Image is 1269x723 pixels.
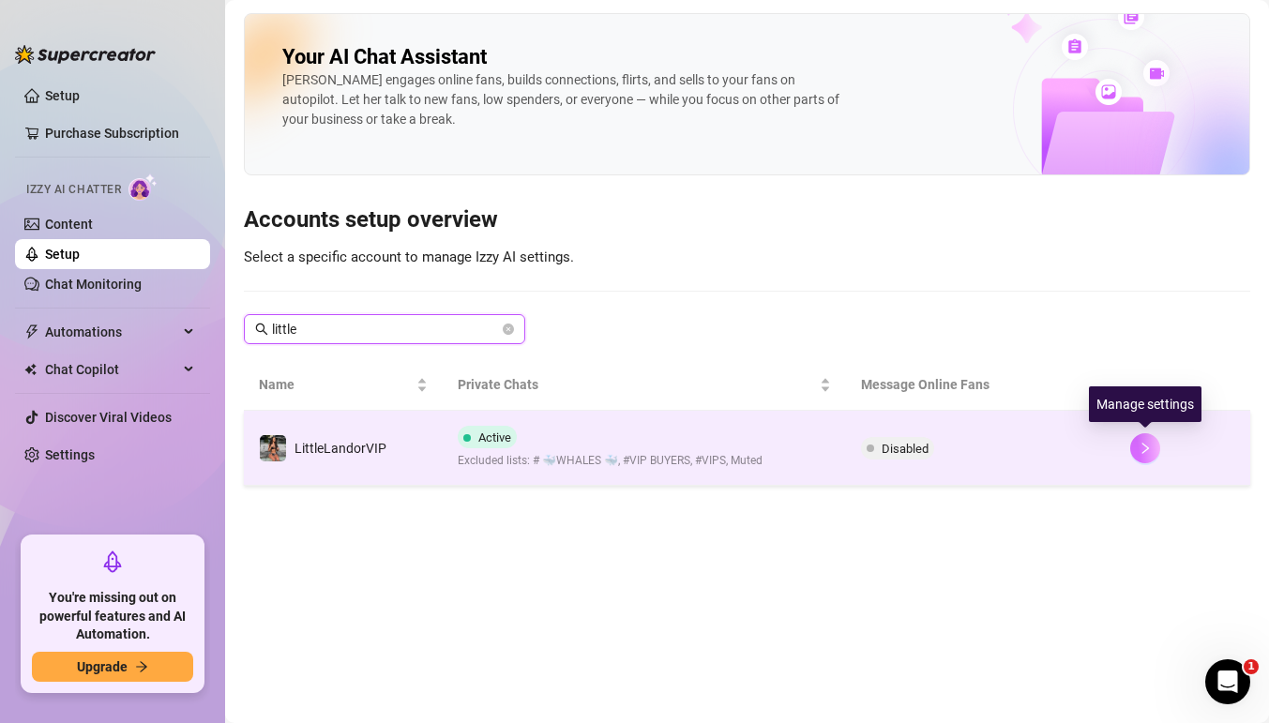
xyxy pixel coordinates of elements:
a: Discover Viral Videos [45,410,172,425]
button: Upgradearrow-right [32,652,193,682]
h3: Accounts setup overview [244,205,1250,235]
span: Name [259,374,413,395]
img: AI Chatter [128,173,158,201]
span: Private Chats [458,374,817,395]
span: Upgrade [77,659,128,674]
span: rocket [101,550,124,573]
input: Search account [272,319,499,339]
span: LittleLandorVIP [295,441,386,456]
h2: Your AI Chat Assistant [282,44,487,70]
a: Content [45,217,93,232]
span: right [1139,442,1152,455]
th: Message Online Fans [846,359,1115,411]
a: Chat Monitoring [45,277,142,292]
img: logo-BBDzfeDw.svg [15,45,156,64]
button: close-circle [503,324,514,335]
span: search [255,323,268,336]
img: Chat Copilot [24,363,37,376]
img: LittleLandorVIP [260,435,286,461]
span: Automations [45,317,178,347]
a: Setup [45,88,80,103]
div: Manage settings [1089,386,1201,422]
span: Active [478,430,511,444]
a: Purchase Subscription [45,118,195,148]
a: Setup [45,247,80,262]
th: Private Chats [443,359,847,411]
iframe: Intercom live chat [1205,659,1250,704]
span: Chat Copilot [45,354,178,384]
span: Izzy AI Chatter [26,181,121,199]
span: Disabled [882,442,929,456]
span: thunderbolt [24,324,39,339]
span: You're missing out on powerful features and AI Automation. [32,589,193,644]
button: right [1130,433,1160,463]
span: arrow-right [135,660,148,673]
th: Name [244,359,443,411]
span: Excluded lists: # 🐳WHALES 🐳, #VIP BUYERS, #VIPS, Muted [458,452,763,470]
span: Select a specific account to manage Izzy AI settings. [244,249,574,265]
div: [PERSON_NAME] engages online fans, builds connections, flirts, and sells to your fans on autopilo... [282,70,845,129]
span: 1 [1244,659,1259,674]
a: Settings [45,447,95,462]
